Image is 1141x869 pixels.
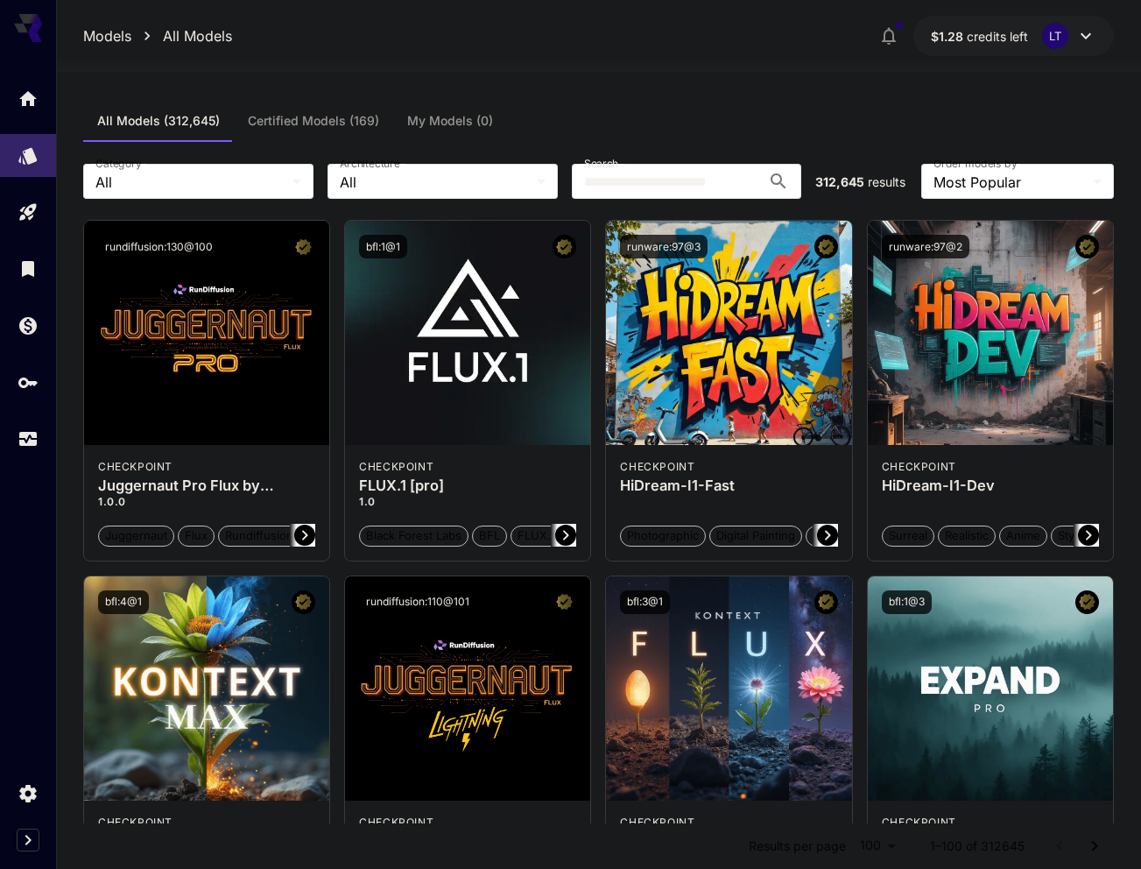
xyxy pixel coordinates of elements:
h3: HiDream-I1-Dev [882,477,1099,494]
p: checkpoint [882,815,956,830]
div: Wallet [18,314,39,336]
label: Search [584,156,618,171]
button: rundiffusion:130@100 [98,235,220,258]
button: Certified Model – Vetted for best performance and includes a commercial license. [1075,590,1099,614]
label: Category [95,156,142,171]
span: Black Forest Labs [360,527,468,545]
button: Certified Model – Vetted for best performance and includes a commercial license. [292,590,315,614]
div: Usage [18,428,39,450]
span: Certified Models (169) [248,113,379,129]
button: Expand sidebar [17,829,39,851]
div: 100 [853,833,902,858]
nav: breadcrumb [83,25,232,46]
h3: HiDream-I1-Fast [620,477,837,494]
a: All Models [163,25,232,46]
button: bfl:1@3 [882,590,932,614]
button: flux [178,524,215,547]
button: runware:97@2 [882,235,969,258]
div: FLUX.1 Kontext [max] [98,815,173,830]
div: LT [1042,23,1068,49]
span: results [868,174,905,189]
button: Certified Model – Vetted for best performance and includes a commercial license. [553,590,576,614]
button: rundiffusion [218,524,300,547]
span: Digital Painting [710,527,801,545]
div: Playground [18,201,39,223]
button: juggernaut [98,524,174,547]
label: Architecture [340,156,399,171]
div: FLUX.1 Kontext [pro] [620,815,694,830]
p: 1.0.0 [98,494,315,510]
div: HiDream Dev [882,459,956,475]
a: Models [83,25,131,46]
p: 1.0 [359,494,576,510]
div: Settings [18,782,39,804]
button: Digital Painting [709,524,802,547]
button: Certified Model – Vetted for best performance and includes a commercial license. [814,235,838,258]
p: 1–100 of 312645 [930,837,1025,855]
button: rundiffusion:110@101 [359,590,476,614]
div: fluxpro [882,815,956,830]
button: runware:97@3 [620,235,708,258]
span: Cinematic [806,527,872,545]
h3: FLUX.1 [pro] [359,477,576,494]
span: 312,645 [815,174,864,189]
span: juggernaut [99,527,173,545]
button: Photographic [620,524,706,547]
p: checkpoint [98,815,173,830]
span: flux [179,527,214,545]
button: BFL [472,524,507,547]
span: credits left [967,29,1028,44]
p: checkpoint [620,815,694,830]
button: FLUX.1 [pro] [511,524,592,547]
p: checkpoint [359,815,433,830]
button: Certified Model – Vetted for best performance and includes a commercial license. [1075,235,1099,258]
button: Go to next page [1077,829,1112,864]
button: Certified Model – Vetted for best performance and includes a commercial license. [814,590,838,614]
span: My Models (0) [407,113,493,129]
p: checkpoint [620,459,694,475]
span: All [95,172,285,193]
label: Order models by [933,156,1017,171]
span: All [340,172,530,193]
span: Anime [1000,527,1046,545]
span: $1.28 [931,29,967,44]
div: FLUX.1 D [359,815,433,830]
span: Stylized [1052,527,1106,545]
div: HiDream Fast [620,459,694,475]
span: BFL [473,527,506,545]
div: Library [18,258,39,279]
button: Certified Model – Vetted for best performance and includes a commercial license. [553,235,576,258]
div: FLUX.1 D [98,459,173,475]
span: Photographic [621,527,705,545]
span: Realistic [939,527,995,545]
p: checkpoint [98,459,173,475]
p: Results per page [749,837,846,855]
button: bfl:4@1 [98,590,149,614]
div: $1.2791 [931,27,1028,46]
button: Realistic [938,524,996,547]
button: bfl:3@1 [620,590,670,614]
button: Surreal [882,524,934,547]
button: Cinematic [806,524,873,547]
span: FLUX.1 [pro] [511,527,591,545]
span: Surreal [883,527,933,545]
div: Home [18,88,39,110]
button: Anime [999,524,1047,547]
span: rundiffusion [219,527,299,545]
div: API Keys [18,371,39,393]
button: Black Forest Labs [359,524,468,547]
button: Certified Model – Vetted for best performance and includes a commercial license. [292,235,315,258]
button: Stylized [1051,524,1107,547]
p: checkpoint [882,459,956,475]
button: $1.2791LT [913,16,1114,56]
div: fluxpro [359,459,433,475]
p: checkpoint [359,459,433,475]
span: Most Popular [933,172,1086,193]
div: Juggernaut Pro Flux by RunDiffusion [98,477,315,494]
